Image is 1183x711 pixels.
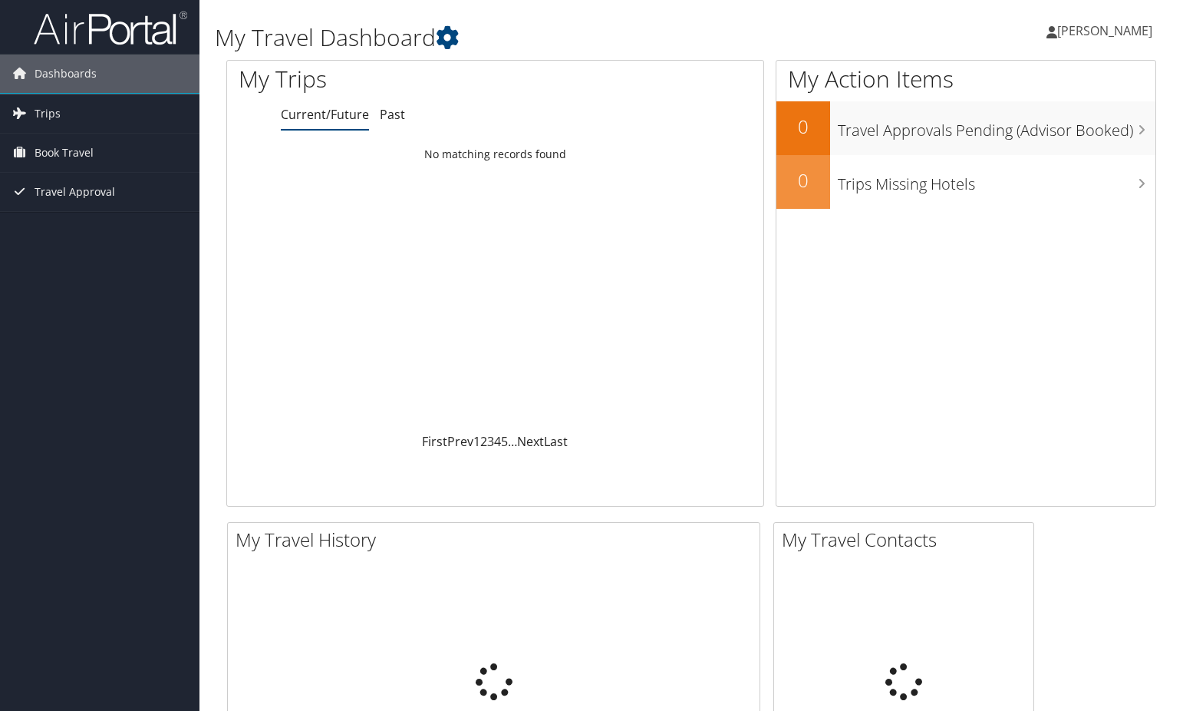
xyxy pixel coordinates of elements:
span: Trips [35,94,61,133]
span: Travel Approval [35,173,115,211]
h2: My Travel History [236,527,760,553]
td: No matching records found [227,141,763,168]
a: 5 [501,433,508,450]
a: 3 [487,433,494,450]
h1: My Travel Dashboard [215,21,850,54]
a: Prev [447,433,473,450]
a: Last [544,433,568,450]
a: Current/Future [281,106,369,123]
h2: 0 [776,114,830,140]
h1: My Action Items [776,63,1155,95]
a: 0Travel Approvals Pending (Advisor Booked) [776,101,1155,155]
a: Next [517,433,544,450]
a: First [422,433,447,450]
h3: Travel Approvals Pending (Advisor Booked) [838,112,1155,141]
span: [PERSON_NAME] [1057,22,1152,39]
h2: 0 [776,167,830,193]
img: airportal-logo.png [34,10,187,46]
a: 1 [473,433,480,450]
h3: Trips Missing Hotels [838,166,1155,195]
span: Book Travel [35,134,94,172]
h2: My Travel Contacts [782,527,1033,553]
h1: My Trips [239,63,529,95]
span: … [508,433,517,450]
a: [PERSON_NAME] [1046,8,1168,54]
a: Past [380,106,405,123]
a: 0Trips Missing Hotels [776,155,1155,209]
a: 2 [480,433,487,450]
a: 4 [494,433,501,450]
span: Dashboards [35,55,97,93]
